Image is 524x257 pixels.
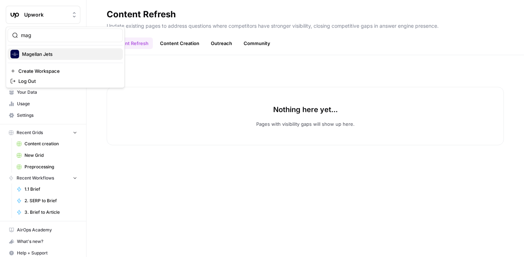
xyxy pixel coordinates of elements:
span: 2. SERP to Brief [25,198,77,204]
a: Log Out [8,76,123,86]
a: AirOps Academy [6,224,80,236]
button: Recent Grids [6,127,80,138]
div: Content Refresh [107,9,176,20]
p: Nothing here yet... [273,105,338,115]
span: Upwork [24,11,68,18]
span: Magellan Jets [22,50,117,58]
a: Usage [6,98,80,110]
span: Recent Workflows [17,175,54,181]
span: Content creation [25,141,77,147]
span: Preprocessing [25,164,77,170]
span: Settings [17,112,77,119]
span: Recent Grids [17,129,43,136]
span: 1.1 Brief [25,186,77,192]
a: Content Creation [156,37,204,49]
p: Pages with visibility gaps will show up here. [256,120,355,128]
span: Create Workspace [18,67,117,75]
p: Update existing pages to address questions where competitors have stronger visibility, closing co... [107,20,504,30]
button: Recent Workflows [6,173,80,183]
img: Upwork Logo [8,8,21,21]
a: Your Data [6,87,80,98]
a: New Grid [13,150,80,161]
img: Magellan Jets Logo [10,50,19,58]
a: Create Workspace [8,66,123,76]
div: Workspace: Upwork [6,27,125,88]
a: Community [239,37,275,49]
span: 3. Brief to Article [25,209,77,216]
a: Content Refresh [107,37,153,49]
a: Preprocessing [13,161,80,173]
span: AirOps Academy [17,227,77,233]
a: 3. Brief to Article [13,207,80,218]
a: 2. SERP to Brief [13,195,80,207]
input: Search Workspaces [21,32,118,39]
button: What's new? [6,236,80,247]
a: Settings [6,110,80,121]
button: Workspace: Upwork [6,6,80,24]
span: Log Out [18,77,117,85]
a: 1.1 Brief [13,183,80,195]
span: Help + Support [17,250,77,256]
span: New Grid [25,152,77,159]
span: Your Data [17,89,77,96]
span: Usage [17,101,77,107]
a: Content creation [13,138,80,150]
a: Outreach [207,37,236,49]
